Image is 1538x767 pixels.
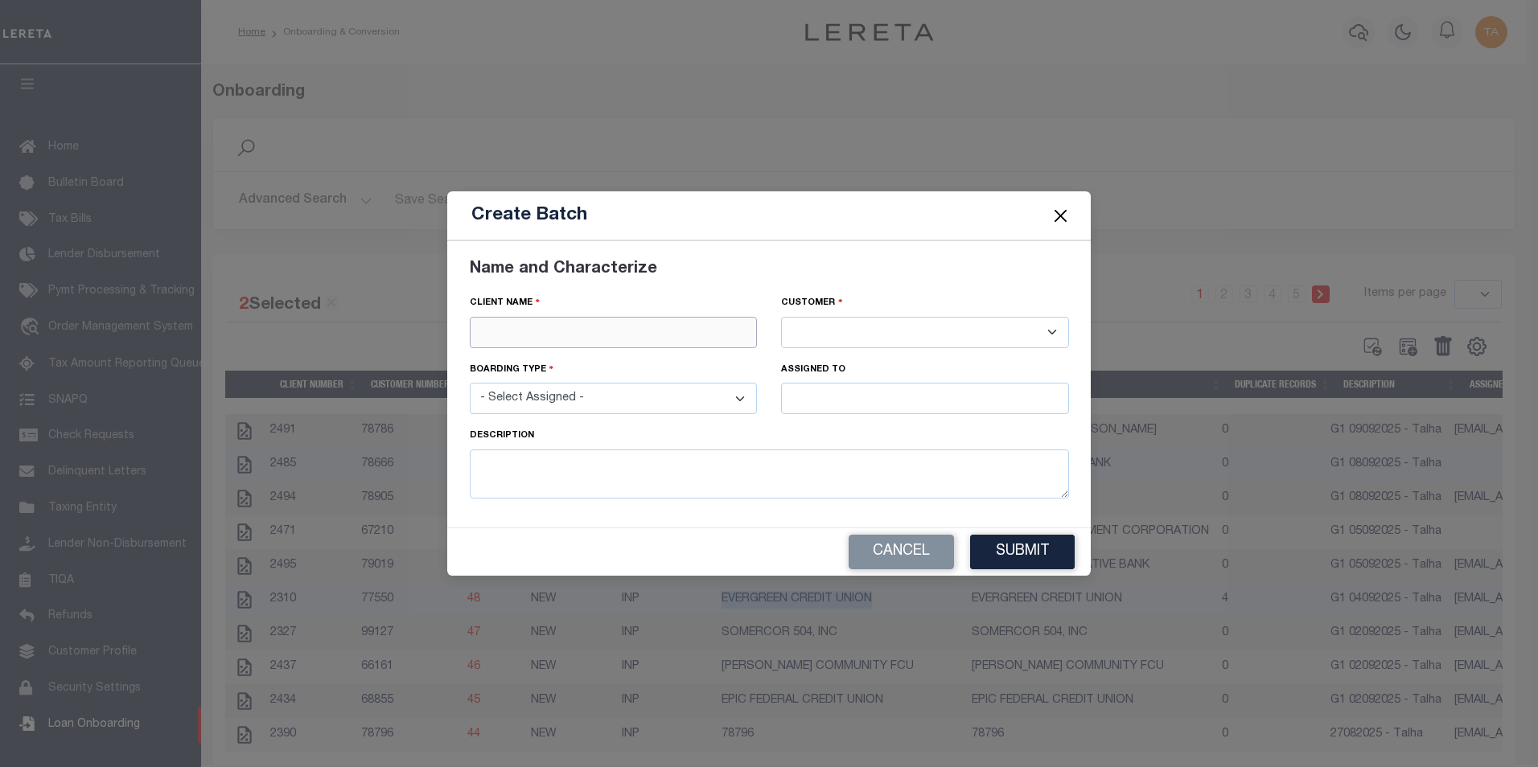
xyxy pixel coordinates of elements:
[470,429,534,443] label: Description
[470,295,541,310] label: Client Name
[781,295,843,310] label: Customer
[471,204,587,227] h5: Create Batch
[849,535,954,569] button: Cancel
[1051,206,1071,227] button: Close
[470,257,1069,281] div: Name and Characterize
[970,535,1075,569] button: Submit
[781,363,845,377] label: assigned to
[470,362,554,377] label: Boarding type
